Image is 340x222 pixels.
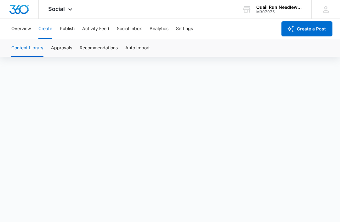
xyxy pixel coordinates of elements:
button: Approvals [51,39,72,57]
button: Analytics [150,19,168,39]
button: Content Library [11,39,43,57]
div: account name [256,5,302,10]
div: account id [256,10,302,14]
button: Overview [11,19,31,39]
button: Activity Feed [82,19,109,39]
button: Settings [176,19,193,39]
span: Social [48,6,65,12]
button: Create a Post [281,21,332,36]
button: Create [38,19,52,39]
button: Recommendations [80,39,118,57]
button: Publish [60,19,75,39]
button: Auto Import [125,39,150,57]
button: Social Inbox [117,19,142,39]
